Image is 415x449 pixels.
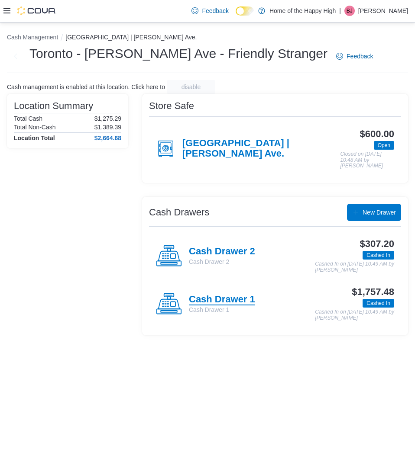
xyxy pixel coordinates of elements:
button: Cash Management [7,34,58,41]
p: [PERSON_NAME] [358,6,408,16]
p: Cashed In on [DATE] 10:49 AM by [PERSON_NAME] [315,309,394,321]
button: New Drawer [347,204,401,221]
input: Dark Mode [236,6,254,16]
h4: Location Total [14,135,55,141]
p: | [339,6,341,16]
h4: [GEOGRAPHIC_DATA] | [PERSON_NAME] Ave. [182,138,340,160]
span: Cashed In [363,299,394,308]
span: Open [378,141,390,149]
span: Cashed In [366,299,390,307]
nav: An example of EuiBreadcrumbs [7,33,408,43]
h3: $307.20 [360,239,394,249]
p: Home of the Happy High [269,6,336,16]
p: Closed on [DATE] 10:48 AM by [PERSON_NAME] [340,151,394,169]
p: Cash Drawer 2 [189,257,255,266]
button: disable [167,80,215,94]
p: $1,389.39 [94,124,121,131]
button: Next [7,48,24,65]
span: Feedback [202,6,228,15]
span: Open [374,141,394,150]
img: Cova [17,6,56,15]
p: Cashed In on [DATE] 10:49 AM by [PERSON_NAME] [315,261,394,273]
button: [GEOGRAPHIC_DATA] | [PERSON_NAME] Ave. [65,34,197,41]
span: Cashed In [366,251,390,259]
a: Feedback [333,48,376,65]
h3: $600.00 [360,129,394,139]
h4: $2,664.68 [94,135,121,141]
h3: Store Safe [149,101,194,111]
h1: Toronto - [PERSON_NAME] Ave - Friendly Stranger [29,45,327,62]
p: $1,275.29 [94,115,121,122]
p: Cash Drawer 1 [189,305,255,314]
div: Brock Jekill [344,6,355,16]
span: BJ [347,6,353,16]
p: Cash management is enabled at this location. Click here to [7,83,165,90]
h3: Location Summary [14,101,93,111]
h3: Cash Drawers [149,207,209,218]
h4: Cash Drawer 2 [189,246,255,257]
a: Feedback [188,2,232,19]
h4: Cash Drawer 1 [189,294,255,305]
h6: Total Non-Cash [14,124,56,131]
span: Cashed In [363,251,394,260]
span: Feedback [347,52,373,61]
h6: Total Cash [14,115,42,122]
span: disable [182,83,201,91]
h3: $1,757.48 [352,287,394,297]
span: New Drawer [363,208,396,217]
